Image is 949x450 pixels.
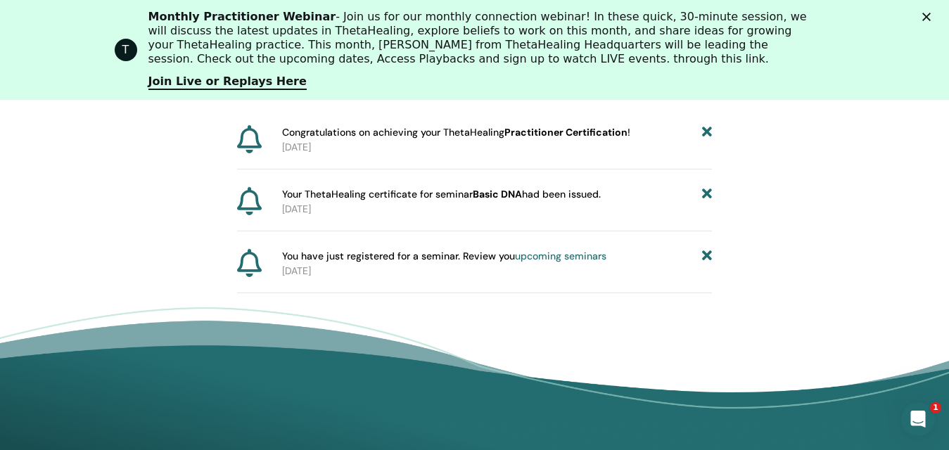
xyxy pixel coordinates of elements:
p: [DATE] [282,202,711,217]
div: Kapat [922,13,936,21]
a: upcoming seminars [515,250,606,262]
div: Profile image for ThetaHealing [115,39,137,61]
p: [DATE] [282,140,711,155]
span: Congratulations on achieving your ThetaHealing ! [282,125,630,140]
iframe: Intercom live chat [901,402,935,436]
a: Join Live or Replays Here [148,75,307,90]
p: [DATE] [282,264,711,278]
b: Monthly Practitioner Webinar [148,10,336,23]
span: You have just registered for a seminar. Review you [282,249,606,264]
b: Basic DNA [473,188,522,200]
div: - Join us for our monthly connection webinar! In these quick, 30-minute session, we will discuss ... [148,10,813,66]
span: Your ThetaHealing certificate for seminar had been issued. [282,187,601,202]
span: 1 [930,402,941,413]
b: Practitioner Certification [504,126,628,139]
